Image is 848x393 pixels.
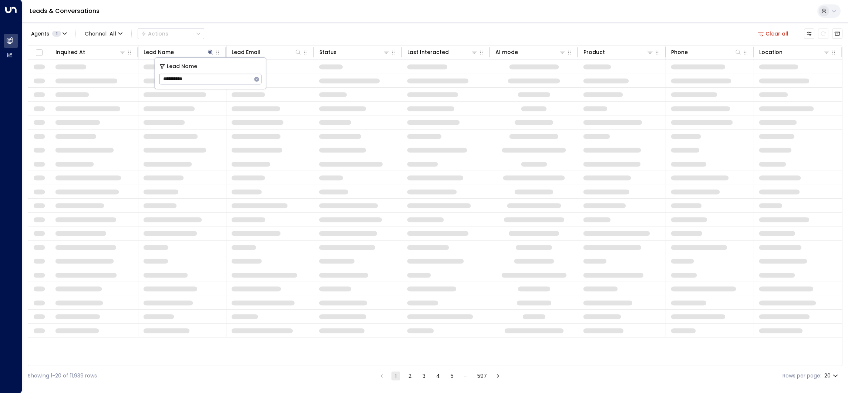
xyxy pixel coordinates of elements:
[82,28,125,39] button: Channel:All
[671,48,688,57] div: Phone
[407,48,478,57] div: Last Interacted
[476,372,488,380] button: Go to page 597
[167,62,197,71] span: Lead Name
[495,48,566,57] div: AI mode
[141,30,168,37] div: Actions
[494,372,502,380] button: Go to next page
[420,372,428,380] button: Go to page 3
[407,48,449,57] div: Last Interacted
[824,370,839,381] div: 20
[232,48,260,57] div: Lead Email
[55,48,85,57] div: Inquired At
[138,28,204,39] button: Actions
[319,48,337,57] div: Status
[377,371,503,380] nav: pagination navigation
[28,28,70,39] button: Agents1
[391,372,400,380] button: page 1
[55,48,126,57] div: Inquired At
[759,48,783,57] div: Location
[462,372,471,380] div: …
[495,48,518,57] div: AI mode
[30,7,100,15] a: Leads & Conversations
[319,48,390,57] div: Status
[448,372,457,380] button: Go to page 5
[434,372,442,380] button: Go to page 4
[144,48,174,57] div: Lead Name
[82,28,125,39] span: Channel:
[583,48,654,57] div: Product
[818,28,828,39] span: Refresh
[31,31,49,36] span: Agents
[759,48,830,57] div: Location
[138,28,204,39] div: Button group with a nested menu
[755,28,792,39] button: Clear all
[406,372,414,380] button: Go to page 2
[832,28,842,39] button: Archived Leads
[52,31,61,37] span: 1
[110,31,116,37] span: All
[28,372,97,380] div: Showing 1-20 of 11,939 rows
[232,48,302,57] div: Lead Email
[671,48,742,57] div: Phone
[144,48,214,57] div: Lead Name
[804,28,814,39] button: Customize
[583,48,605,57] div: Product
[783,372,821,380] label: Rows per page:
